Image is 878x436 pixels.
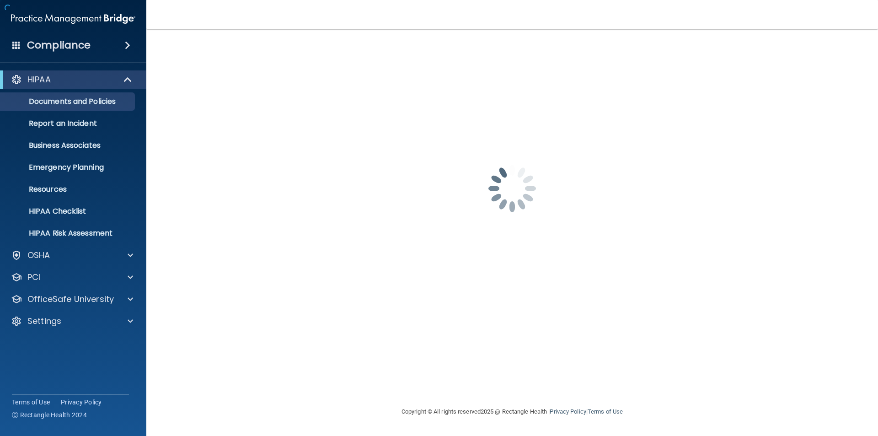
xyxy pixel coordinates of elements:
[11,10,135,28] img: PMB logo
[61,398,102,407] a: Privacy Policy
[11,272,133,283] a: PCI
[27,39,91,52] h4: Compliance
[27,294,114,305] p: OfficeSafe University
[6,141,131,150] p: Business Associates
[466,143,558,234] img: spinner.e123f6fc.gif
[345,397,679,426] div: Copyright © All rights reserved 2025 @ Rectangle Health | |
[27,316,61,327] p: Settings
[11,316,133,327] a: Settings
[720,371,867,408] iframe: Drift Widget Chat Controller
[11,294,133,305] a: OfficeSafe University
[27,250,50,261] p: OSHA
[27,74,51,85] p: HIPAA
[11,250,133,261] a: OSHA
[550,408,586,415] a: Privacy Policy
[6,207,131,216] p: HIPAA Checklist
[6,119,131,128] p: Report an Incident
[12,410,87,420] span: Ⓒ Rectangle Health 2024
[27,272,40,283] p: PCI
[6,97,131,106] p: Documents and Policies
[12,398,50,407] a: Terms of Use
[6,229,131,238] p: HIPAA Risk Assessment
[588,408,623,415] a: Terms of Use
[6,163,131,172] p: Emergency Planning
[6,185,131,194] p: Resources
[11,74,133,85] a: HIPAA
